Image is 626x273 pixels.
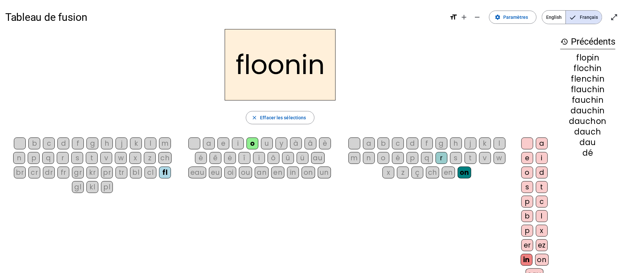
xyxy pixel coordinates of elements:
[536,239,548,251] div: ez
[494,137,506,149] div: l
[521,196,533,208] div: p
[363,152,375,164] div: n
[290,137,302,149] div: à
[521,210,533,222] div: b
[536,137,548,149] div: a
[57,137,69,149] div: d
[268,152,280,164] div: ô
[247,137,258,149] div: o
[450,137,462,149] div: h
[5,7,444,28] h1: Tableau de fusion
[251,115,257,121] mat-icon: close
[43,137,55,149] div: c
[460,13,468,21] mat-icon: add
[239,152,250,164] div: î
[473,13,481,21] mat-icon: remove
[421,137,433,149] div: f
[407,137,418,149] div: d
[188,167,207,178] div: eau
[305,137,316,149] div: â
[115,152,127,164] div: w
[86,167,98,178] div: kr
[421,152,433,164] div: q
[319,137,331,149] div: è
[560,149,615,157] div: dé
[392,137,404,149] div: c
[495,14,501,20] mat-icon: settings
[13,152,25,164] div: n
[282,152,294,164] div: û
[412,167,423,178] div: ç
[560,128,615,136] div: dauch
[503,13,528,21] span: Paramètres
[442,167,455,178] div: en
[159,167,171,178] div: fl
[203,137,215,149] div: a
[28,137,40,149] div: b
[457,11,471,24] button: Augmenter la taille de la police
[129,152,141,164] div: x
[71,152,83,164] div: s
[86,152,98,164] div: t
[489,11,537,24] button: Paramètres
[560,107,615,115] div: dauchin
[209,167,222,178] div: eu
[130,167,142,178] div: bl
[536,181,548,193] div: t
[318,167,331,178] div: un
[144,152,156,164] div: z
[560,86,615,94] div: flauchin
[610,13,618,21] mat-icon: open_in_full
[159,137,171,149] div: m
[100,152,112,164] div: v
[72,137,84,149] div: f
[560,38,568,46] mat-icon: history
[57,167,69,178] div: fr
[311,152,325,164] div: au
[378,137,389,149] div: b
[449,13,457,21] mat-icon: format_size
[458,167,471,178] div: on
[72,167,84,178] div: gr
[42,152,54,164] div: q
[479,137,491,149] div: k
[115,137,127,149] div: j
[297,152,309,164] div: ü
[479,152,491,164] div: v
[536,196,548,208] div: c
[224,152,236,164] div: ë
[101,167,113,178] div: pr
[521,152,533,164] div: e
[426,167,439,178] div: ch
[158,152,172,164] div: ch
[225,29,336,100] h2: floonin
[302,167,315,178] div: on
[521,254,533,266] div: in
[43,167,55,178] div: dr
[348,152,360,164] div: m
[542,11,566,24] span: English
[560,54,615,62] div: flopin
[536,167,548,178] div: d
[101,181,113,193] div: pl
[494,152,506,164] div: w
[560,138,615,146] div: dau
[436,152,447,164] div: r
[542,10,602,24] mat-button-toggle-group: Language selection
[28,152,40,164] div: p
[210,152,221,164] div: ê
[521,181,533,193] div: s
[28,167,40,178] div: cr
[276,137,287,149] div: y
[521,239,533,251] div: er
[521,167,533,178] div: o
[536,210,548,222] div: l
[86,181,98,193] div: kl
[72,181,84,193] div: gl
[261,137,273,149] div: u
[255,167,269,178] div: an
[217,137,229,149] div: e
[560,96,615,104] div: fauchin
[397,167,409,178] div: z
[392,152,404,164] div: é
